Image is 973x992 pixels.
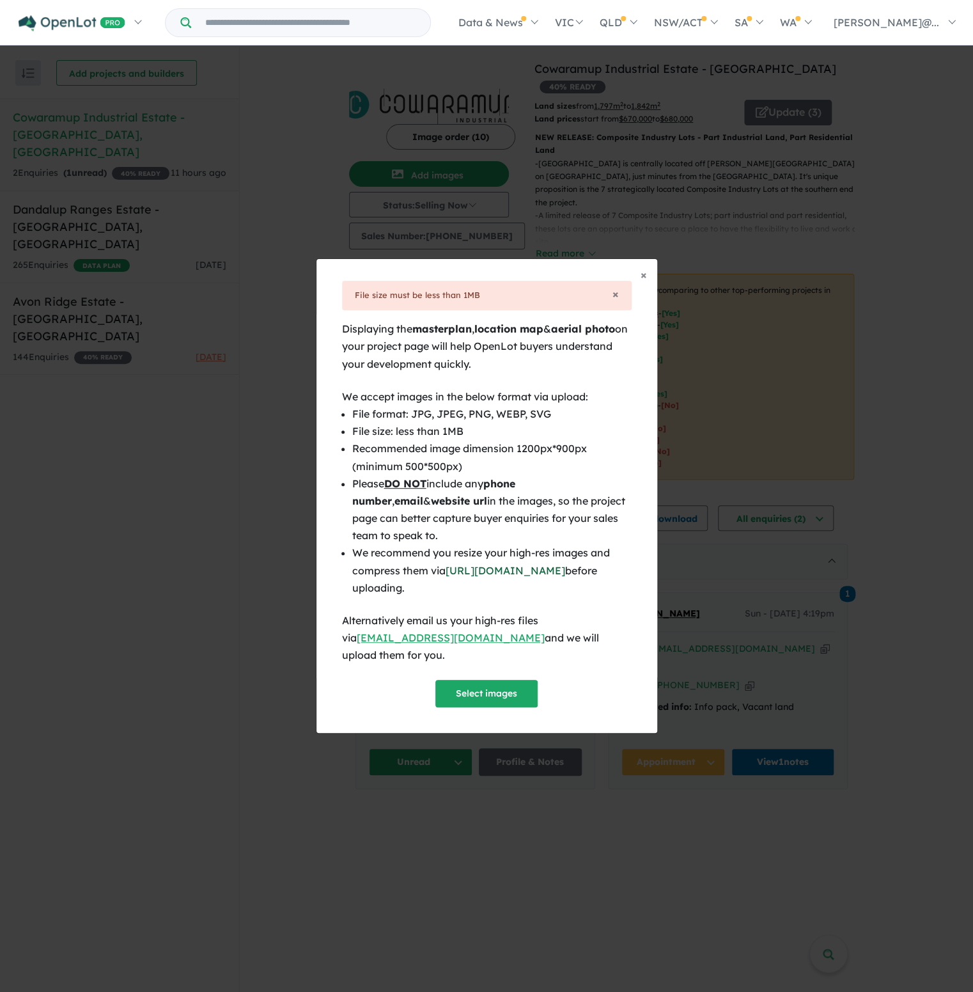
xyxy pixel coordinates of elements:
[194,9,428,36] input: Try estate name, suburb, builder or developer
[412,322,472,335] b: masterplan
[352,405,632,423] li: File format: JPG, JPEG, PNG, WEBP, SVG
[342,320,632,373] div: Displaying the , & on your project page will help OpenLot buyers understand your development quic...
[431,494,487,507] b: website url
[435,680,538,707] button: Select images
[352,423,632,440] li: File size: less than 1MB
[834,16,939,29] span: [PERSON_NAME]@...
[446,564,565,577] a: [URL][DOMAIN_NAME]
[352,475,632,545] li: Please include any , & in the images, so the project page can better capture buyer enquiries for ...
[352,477,515,507] b: phone number
[612,287,619,301] span: ×
[612,288,619,300] button: Close
[342,612,632,665] div: Alternatively email us your high-res files via and we will upload them for you.
[641,267,647,282] span: ×
[357,631,545,644] a: [EMAIL_ADDRESS][DOMAIN_NAME]
[352,544,632,597] li: We recommend you resize your high-res images and compress them via before uploading.
[474,322,543,335] b: location map
[342,388,632,405] div: We accept images in the below format via upload:
[551,322,615,335] b: aerial photo
[19,15,125,31] img: Openlot PRO Logo White
[355,288,619,303] div: File size must be less than 1MB
[394,494,423,507] b: email
[352,440,632,475] li: Recommended image dimension 1200px*900px (minimum 500*500px)
[384,477,426,490] u: DO NOT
